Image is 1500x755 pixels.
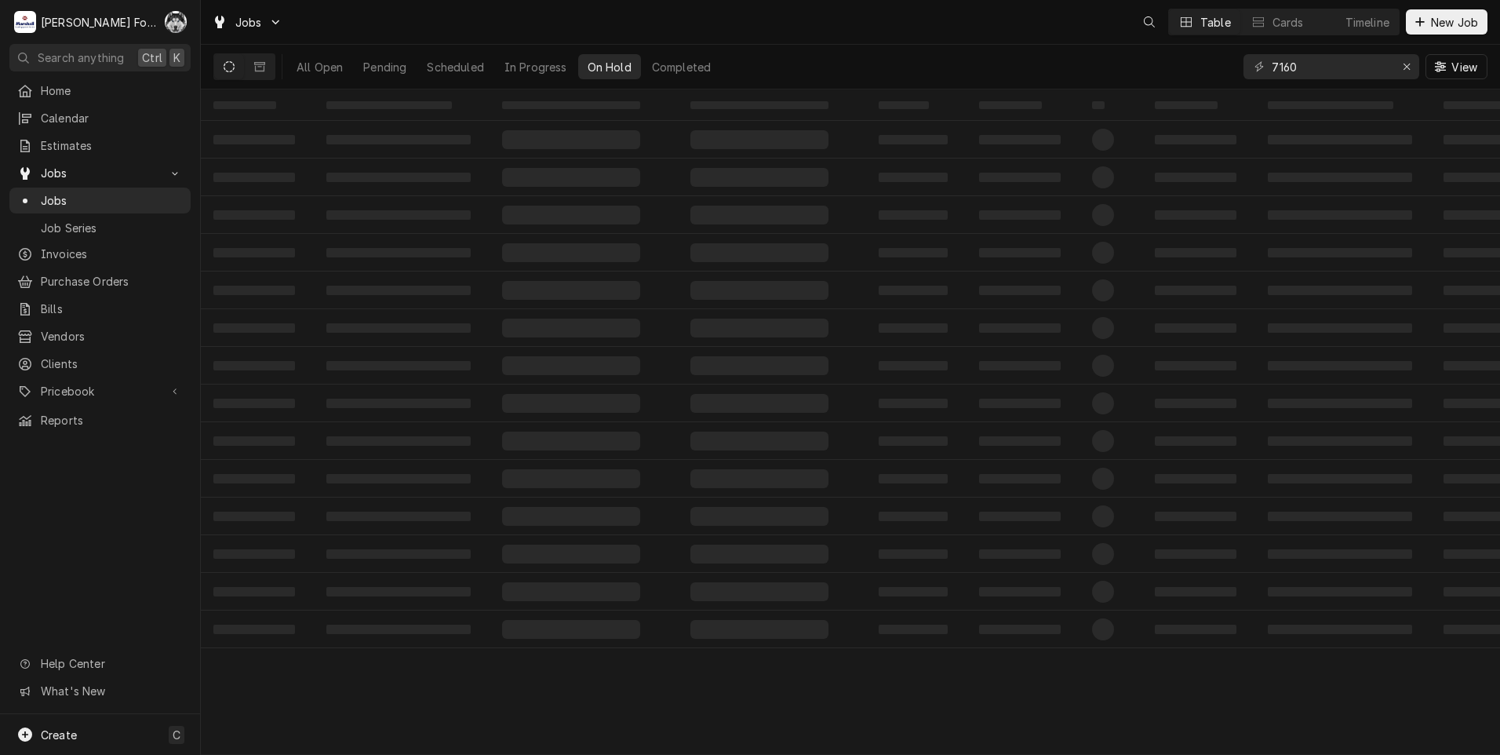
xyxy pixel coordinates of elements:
[326,101,452,109] span: ‌
[1268,173,1412,182] span: ‌
[1155,361,1236,370] span: ‌
[235,14,262,31] span: Jobs
[979,549,1061,559] span: ‌
[1268,210,1412,220] span: ‌
[326,248,471,257] span: ‌
[690,432,828,450] span: ‌
[1155,173,1236,182] span: ‌
[1425,54,1487,79] button: View
[326,512,471,521] span: ‌
[1155,625,1236,634] span: ‌
[213,587,295,596] span: ‌
[1268,286,1412,295] span: ‌
[142,49,162,66] span: Ctrl
[1155,587,1236,596] span: ‌
[1092,505,1114,527] span: ‌
[1268,549,1412,559] span: ‌
[879,101,929,109] span: ‌
[41,301,183,317] span: Bills
[1092,101,1105,109] span: ‌
[41,356,183,372] span: Clients
[879,135,948,144] span: ‌
[165,11,187,33] div: C(
[326,587,471,596] span: ‌
[879,549,948,559] span: ‌
[326,135,471,144] span: ‌
[1155,286,1236,295] span: ‌
[9,215,191,241] a: Job Series
[979,474,1061,483] span: ‌
[1268,101,1393,109] span: ‌
[1268,625,1412,634] span: ‌
[9,133,191,159] a: Estimates
[1155,512,1236,521] span: ‌
[879,474,948,483] span: ‌
[879,173,948,182] span: ‌
[502,319,640,337] span: ‌
[9,78,191,104] a: Home
[1406,9,1487,35] button: New Job
[502,507,640,526] span: ‌
[502,243,640,262] span: ‌
[1268,248,1412,257] span: ‌
[326,549,471,559] span: ‌
[213,248,295,257] span: ‌
[502,281,640,300] span: ‌
[1092,166,1114,188] span: ‌
[502,356,640,375] span: ‌
[1155,399,1236,408] span: ‌
[1268,399,1412,408] span: ‌
[213,474,295,483] span: ‌
[979,101,1042,109] span: ‌
[41,328,183,345] span: Vendors
[690,168,828,187] span: ‌
[14,11,36,33] div: M
[690,130,828,149] span: ‌
[326,210,471,220] span: ‌
[297,59,343,75] div: All Open
[690,469,828,488] span: ‌
[9,241,191,267] a: Invoices
[1268,436,1412,446] span: ‌
[41,192,183,209] span: Jobs
[1155,323,1236,333] span: ‌
[9,378,191,404] a: Go to Pricebook
[1448,59,1480,75] span: View
[979,361,1061,370] span: ‌
[213,173,295,182] span: ‌
[41,246,183,262] span: Invoices
[213,286,295,295] span: ‌
[1092,618,1114,640] span: ‌
[9,351,191,377] a: Clients
[690,620,828,639] span: ‌
[213,625,295,634] span: ‌
[41,655,181,672] span: Help Center
[1092,543,1114,565] span: ‌
[1092,317,1114,339] span: ‌
[41,728,77,742] span: Create
[173,727,180,743] span: C
[41,412,183,429] span: Reports
[1092,392,1114,414] span: ‌
[979,587,1061,596] span: ‌
[213,512,295,521] span: ‌
[1092,430,1114,452] span: ‌
[690,243,828,262] span: ‌
[979,625,1061,634] span: ‌
[173,49,180,66] span: K
[1155,436,1236,446] span: ‌
[213,399,295,408] span: ‌
[979,323,1061,333] span: ‌
[213,436,295,446] span: ‌
[9,296,191,322] a: Bills
[1155,135,1236,144] span: ‌
[9,268,191,294] a: Purchase Orders
[213,101,276,109] span: ‌
[326,323,471,333] span: ‌
[41,683,181,699] span: What's New
[363,59,406,75] div: Pending
[879,512,948,521] span: ‌
[1268,361,1412,370] span: ‌
[213,361,295,370] span: ‌
[690,582,828,601] span: ‌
